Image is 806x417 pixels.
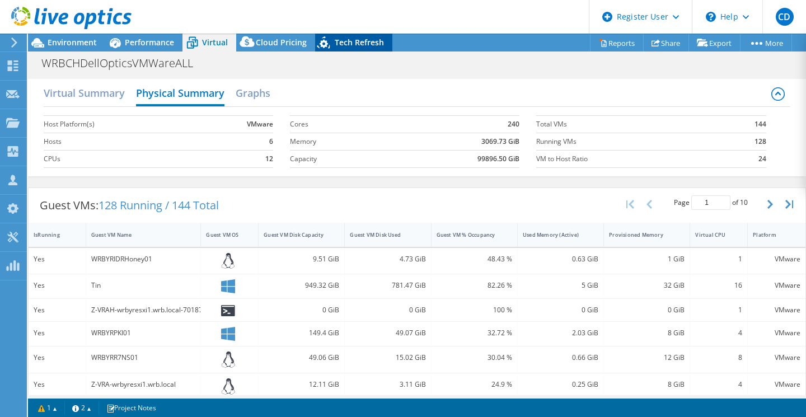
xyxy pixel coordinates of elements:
[753,304,800,316] div: VMware
[695,378,742,391] div: 4
[264,378,339,391] div: 12.11 GiB
[753,279,800,292] div: VMware
[695,279,742,292] div: 16
[30,401,65,415] a: 1
[691,195,730,210] input: jump to page
[706,12,716,22] svg: \n
[206,231,240,238] div: Guest VM OS
[753,327,800,339] div: VMware
[740,198,748,207] span: 10
[609,327,685,339] div: 8 GiB
[674,195,748,210] span: Page of
[609,231,671,238] div: Provisioned Memory
[477,153,519,165] b: 99896.50 GiB
[91,327,196,339] div: WRBYRPKI01
[34,327,81,339] div: Yes
[202,37,228,48] span: Virtual
[350,327,425,339] div: 49.07 GiB
[437,304,512,316] div: 100 %
[695,253,742,265] div: 1
[350,352,425,364] div: 15.02 GiB
[609,253,685,265] div: 1 GiB
[753,378,800,391] div: VMware
[34,378,81,391] div: Yes
[536,119,727,130] label: Total VMs
[91,304,196,316] div: Z-VRAH-wrbyresxi1.wrb.local-701877
[753,253,800,265] div: VMware
[34,352,81,364] div: Yes
[350,304,425,316] div: 0 GiB
[695,352,742,364] div: 8
[776,8,794,26] span: CD
[523,352,598,364] div: 0.66 GiB
[64,401,99,415] a: 2
[523,253,598,265] div: 0.63 GiB
[350,253,425,265] div: 4.73 GiB
[290,136,390,147] label: Memory
[91,253,196,265] div: WRBYRIDRHoney01
[350,378,425,391] div: 3.11 GiB
[256,37,307,48] span: Cloud Pricing
[740,34,792,51] a: More
[350,231,412,238] div: Guest VM Disk Used
[264,327,339,339] div: 149.4 GiB
[264,279,339,292] div: 949.32 GiB
[437,279,512,292] div: 82.26 %
[264,352,339,364] div: 49.06 GiB
[335,37,384,48] span: Tech Refresh
[755,119,766,130] b: 144
[523,231,585,238] div: Used Memory (Active)
[236,82,270,104] h2: Graphs
[590,34,644,51] a: Reports
[99,198,219,213] span: 128 Running / 144 Total
[264,231,326,238] div: Guest VM Disk Capacity
[265,153,273,165] b: 12
[437,231,499,238] div: Guest VM % Occupancy
[481,136,519,147] b: 3069.73 GiB
[91,378,196,391] div: Z-VRA-wrbyresxi1.wrb.local
[695,231,729,238] div: Virtual CPU
[609,378,685,391] div: 8 GiB
[34,253,81,265] div: Yes
[44,136,200,147] label: Hosts
[48,37,97,48] span: Environment
[91,352,196,364] div: WRBYRR7NS01
[290,153,390,165] label: Capacity
[523,304,598,316] div: 0 GiB
[264,304,339,316] div: 0 GiB
[753,352,800,364] div: VMware
[695,327,742,339] div: 4
[609,352,685,364] div: 12 GiB
[44,82,125,104] h2: Virtual Summary
[29,188,230,223] div: Guest VMs:
[523,378,598,391] div: 0.25 GiB
[34,231,67,238] div: IsRunning
[523,279,598,292] div: 5 GiB
[508,119,519,130] b: 240
[523,327,598,339] div: 2.03 GiB
[36,57,210,69] h1: WRBCHDellOpticsVMWareALL
[688,34,741,51] a: Export
[437,327,512,339] div: 32.72 %
[34,304,81,316] div: Yes
[44,119,200,130] label: Host Platform(s)
[91,231,182,238] div: Guest VM Name
[536,153,727,165] label: VM to Host Ratio
[99,401,164,415] a: Project Notes
[350,279,425,292] div: 781.47 GiB
[609,279,685,292] div: 32 GiB
[264,253,339,265] div: 9.51 GiB
[695,304,742,316] div: 1
[91,279,196,292] div: Tin
[34,279,81,292] div: Yes
[536,136,727,147] label: Running VMs
[247,119,273,130] b: VMware
[437,352,512,364] div: 30.04 %
[643,34,689,51] a: Share
[758,153,766,165] b: 24
[609,304,685,316] div: 0 GiB
[755,136,766,147] b: 128
[437,378,512,391] div: 24.9 %
[437,253,512,265] div: 48.43 %
[269,136,273,147] b: 6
